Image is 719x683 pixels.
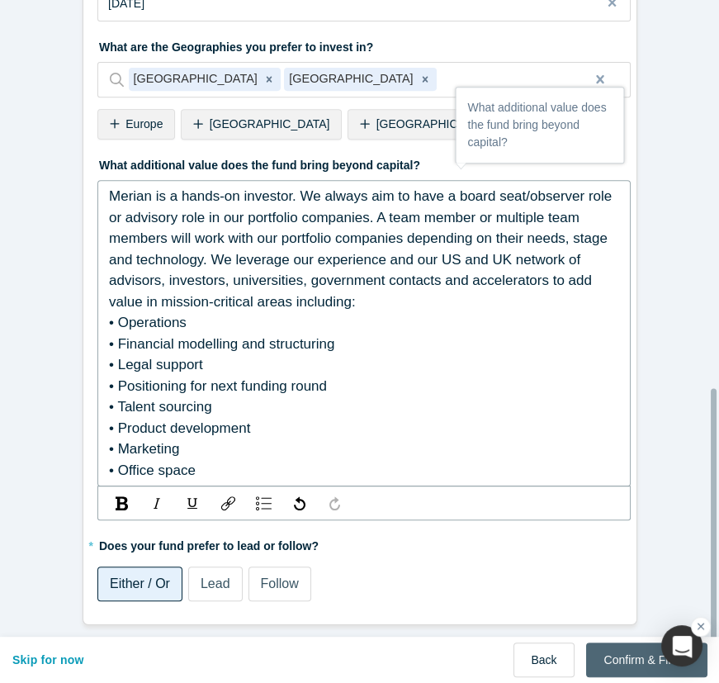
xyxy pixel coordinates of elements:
[246,491,281,516] div: rdw-list-control
[416,68,438,91] div: Remove United States
[109,188,616,310] span: Merian is a hands-on investor. We always aim to have a board seat/observer role or advisory role ...
[109,378,327,394] span: • Positioning for next funding round
[97,180,631,486] div: rdw-wrapper
[513,643,574,677] button: Back
[260,68,281,91] div: Remove United Kingdom
[97,532,631,555] label: Does your fund prefer to lead or follow?
[109,315,187,330] span: • Operations
[109,186,620,481] div: rdw-editor
[249,491,278,516] div: Unordered
[104,491,210,516] div: rdw-inline-control
[109,462,196,478] span: • Office space
[214,491,243,516] div: Link
[201,576,230,591] span: Lead
[12,643,85,677] button: Skip for now
[97,33,631,56] label: What are the Geographies you prefer to invest in?
[210,491,246,516] div: rdw-link-control
[320,491,349,516] div: Redo
[181,109,342,140] div: [GEOGRAPHIC_DATA]
[143,491,172,516] div: Italic
[97,151,631,174] label: What additional value does the fund bring beyond capital?
[109,336,334,352] span: • Financial modelling and structuring
[586,643,707,677] button: Confirm & Finish
[178,491,207,516] div: Underline
[125,117,163,130] span: Europe
[97,109,175,140] div: Europe
[109,420,250,436] span: • Product development
[281,491,352,516] div: rdw-history-control
[107,491,136,516] div: Bold
[210,117,330,130] span: [GEOGRAPHIC_DATA]
[109,357,203,372] span: • Legal support
[376,117,497,130] span: [GEOGRAPHIC_DATA]
[261,576,299,591] span: Follow
[284,68,415,91] div: [GEOGRAPHIC_DATA]
[129,68,260,91] div: [GEOGRAPHIC_DATA]
[97,486,631,520] div: rdw-toolbar
[348,109,509,140] div: [GEOGRAPHIC_DATA]
[110,576,170,591] span: Either / Or
[109,399,212,415] span: • Talent sourcing
[456,88,623,163] div: What additional value does the fund bring beyond capital?
[285,491,314,516] div: Undo
[109,441,179,457] span: • Marketing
